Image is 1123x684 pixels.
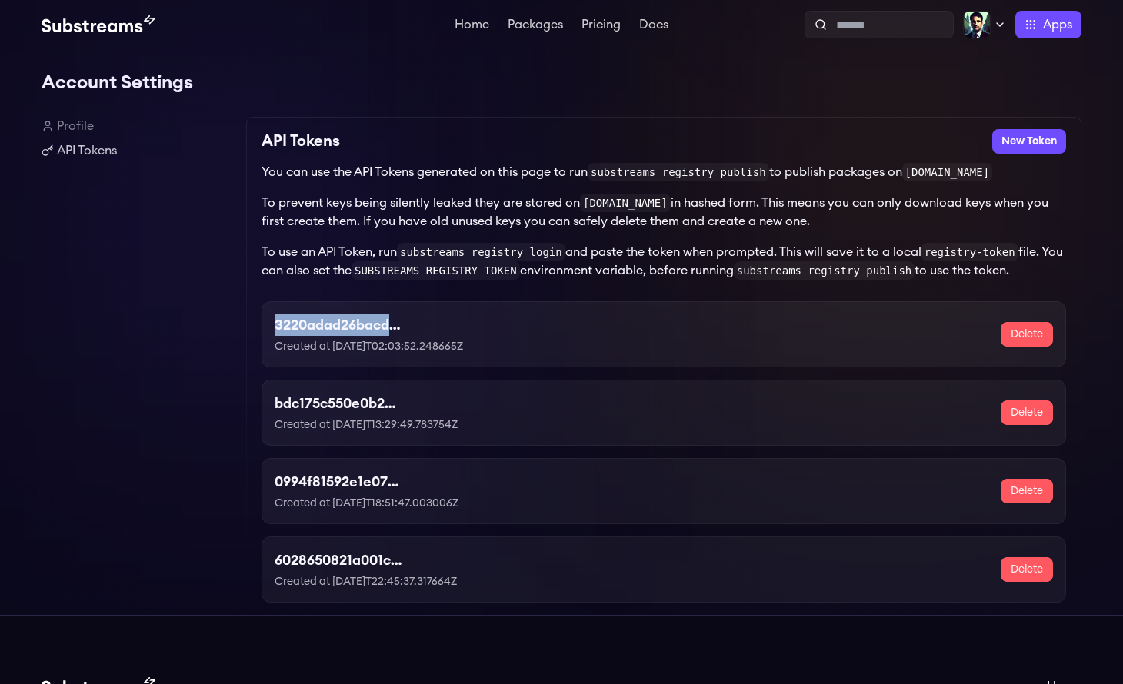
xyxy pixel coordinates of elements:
[1001,400,1053,425] button: Delete
[588,163,769,181] code: substreams registry publish
[262,243,1066,280] p: To use an API Token, run and paste the token when prompted. This will save it to a local file. Yo...
[505,18,566,34] a: Packages
[921,243,1018,261] code: registry-token
[992,129,1066,154] button: New Token
[42,141,234,160] a: API Tokens
[1043,15,1072,34] span: Apps
[580,194,671,212] code: [DOMAIN_NAME]
[262,129,340,154] h2: API Tokens
[352,261,520,280] code: SUBSTREAMS_REGISTRY_TOKEN
[275,314,403,336] h3: 3220adad26bacd1a5d24484b0b9a79df
[262,194,1066,231] p: To prevent keys being silently leaked they are stored on in hashed form. This means you can only ...
[397,243,565,261] code: substreams registry login
[452,18,492,34] a: Home
[636,18,671,34] a: Docs
[963,11,991,38] img: Profile
[275,550,402,571] h3: 6028650821a001c7d73503edbbd29c07
[275,393,403,414] h3: bdc175c550e0b284c70dd4a74adcd660
[262,163,1066,181] p: You can use the API Tokens generated on this page to run to publish packages on
[275,496,524,511] p: Created at [DATE]T18:51:47.003006Z
[42,68,1081,98] h1: Account Settings
[1001,557,1053,582] button: Delete
[275,339,532,354] p: Created at [DATE]T02:03:52.248665Z
[1001,479,1053,503] button: Delete
[42,15,155,34] img: Substream's logo
[1001,322,1053,347] button: Delete
[578,18,624,34] a: Pricing
[902,163,993,181] code: [DOMAIN_NAME]
[275,574,529,589] p: Created at [DATE]T22:45:37.317664Z
[734,261,915,280] code: substreams registry publish
[42,117,234,135] a: Profile
[275,471,399,493] h3: 0994f81592e1e07593c23409ec56988c
[275,417,532,433] p: Created at [DATE]T13:29:49.783754Z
